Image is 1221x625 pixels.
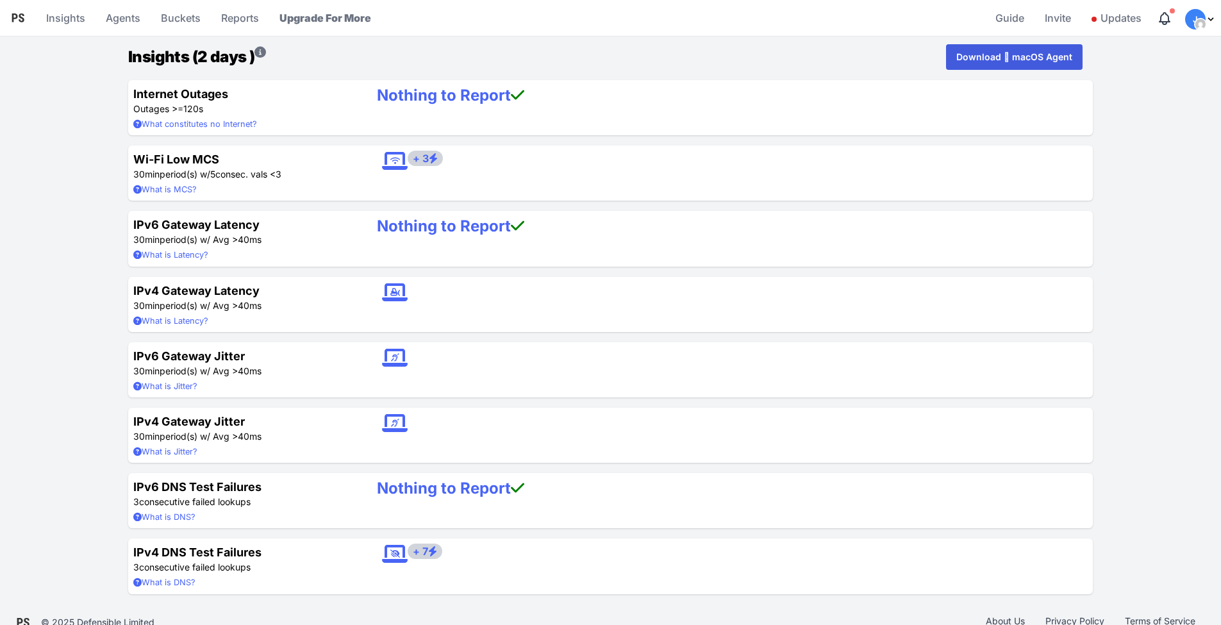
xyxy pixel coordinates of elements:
[276,169,281,179] span: 3
[133,365,356,378] p: period(s) w/ Avg >
[133,85,356,103] h4: Internet Outages
[377,217,524,235] a: Nothing to Report
[238,234,262,245] span: 40ms
[133,249,356,261] summary: What is Latency?
[210,169,215,179] span: 5
[1092,5,1142,31] span: Updates
[128,46,266,69] h1: Insights (2 days )
[133,365,160,376] span: 30min
[1157,11,1172,26] div: Notifications
[133,168,356,181] p: period(s) w/ consec. vals <
[101,3,145,33] a: Agents
[133,169,160,179] span: 30min
[133,183,356,196] summary: What is MCS?
[133,151,356,168] h4: Wi-Fi Low MCS
[133,496,356,508] p: consecutive failed lookups
[133,511,356,523] summary: What is DNS?
[133,431,160,442] span: 30min
[133,430,356,443] p: period(s) w/ Avg >
[1195,19,1206,29] img: 9fd817f993bd409143253881c4cddf71.png
[156,3,206,33] a: Buckets
[133,446,356,458] summary: What is Jitter?
[238,431,262,442] span: 40ms
[133,282,356,299] h4: IPv4 Gateway Latency
[133,234,160,245] span: 30min
[133,561,356,574] p: consecutive failed lookups
[377,479,524,497] a: Nothing to Report
[183,103,203,114] span: 120s
[216,3,264,33] a: Reports
[238,365,262,376] span: 40ms
[133,496,139,507] span: 3
[133,380,356,392] summary: What is Jitter?
[133,478,356,496] h4: IPv6 DNS Test Failures
[1040,3,1076,33] a: Invite
[41,3,90,33] a: Insights
[133,300,160,311] span: 30min
[133,299,356,312] p: period(s) w/ Avg >
[408,151,443,166] summary: + 3
[133,233,356,246] p: period(s) w/ Avg >
[238,300,262,311] span: 40ms
[133,347,356,365] h4: IPv6 Gateway Jitter
[1185,9,1216,29] div: Profile Menu
[1193,15,1198,24] span: J
[133,576,356,588] summary: What is DNS?
[274,3,376,33] a: Upgrade For More
[133,216,356,233] h4: IPv6 Gateway Latency
[133,413,356,430] h4: IPv4 Gateway Jitter
[408,544,442,559] summary: + 7
[377,86,524,104] a: Nothing to Report
[133,544,356,561] h4: IPv4 DNS Test Failures
[990,3,1029,33] a: Guide
[133,315,356,327] summary: What is Latency?
[133,118,356,130] summary: What constitutes no Internet?
[946,44,1083,70] a: Download  macOS Agent
[1086,3,1147,33] a: Updates
[133,562,139,572] span: 3
[995,5,1024,31] span: Guide
[133,103,356,115] p: Outages >=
